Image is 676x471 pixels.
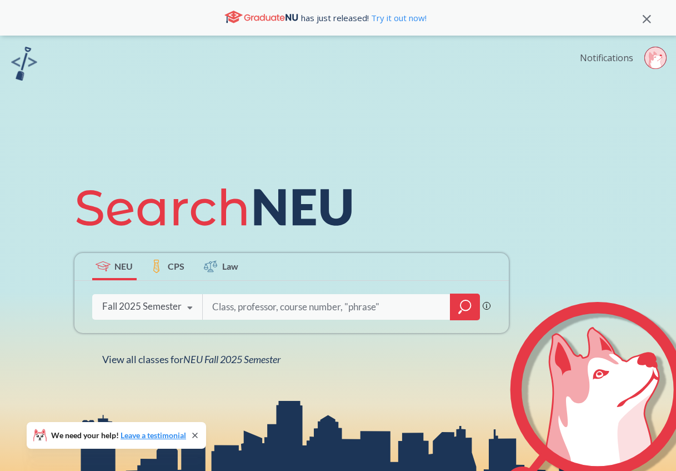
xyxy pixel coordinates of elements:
span: View all classes for [102,353,281,365]
a: sandbox logo [11,47,37,84]
img: sandbox logo [11,47,37,81]
span: CPS [168,260,184,272]
input: Class, professor, course number, "phrase" [211,295,442,319]
a: Leave a testimonial [121,430,186,440]
div: Fall 2025 Semester [102,300,182,313]
a: Notifications [580,52,633,64]
span: NEU [114,260,133,272]
a: Try it out now! [369,12,427,23]
div: magnifying glass [450,294,480,320]
span: has just released! [301,12,427,24]
span: Law [222,260,238,272]
span: NEU Fall 2025 Semester [183,353,281,365]
svg: magnifying glass [458,299,472,315]
span: We need your help! [51,432,186,439]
